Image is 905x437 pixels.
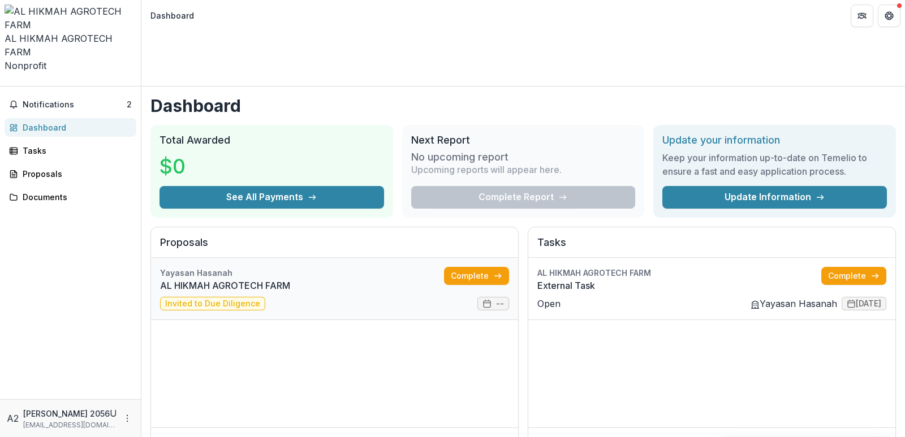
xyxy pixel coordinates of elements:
[821,267,886,285] a: Complete
[160,279,444,292] a: AL HIKMAH AGROTECH FARM
[150,96,896,116] h1: Dashboard
[662,151,887,178] h3: Keep your information up-to-date on Temelio to ensure a fast and easy application process.
[5,141,136,160] a: Tasks
[878,5,900,27] button: Get Help
[5,5,136,32] img: AL HIKMAH AGROTECH FARM
[23,191,127,203] div: Documents
[160,134,384,146] h2: Total Awarded
[5,96,136,114] button: Notifications2
[5,165,136,183] a: Proposals
[5,118,136,137] a: Dashboard
[120,412,134,425] button: More
[662,134,887,146] h2: Update your information
[5,188,136,206] a: Documents
[23,145,127,157] div: Tasks
[110,406,131,420] p: User
[23,100,127,110] span: Notifications
[537,236,886,258] h2: Tasks
[537,279,821,292] a: External Task
[411,134,636,146] h2: Next Report
[160,186,384,209] button: See All Payments
[23,122,127,133] div: Dashboard
[411,151,508,163] h3: No upcoming report
[5,60,46,71] span: Nonprofit
[7,412,19,425] div: Aman Ikhwan 2056
[23,408,110,419] p: [PERSON_NAME] 2056
[23,420,116,430] p: [EMAIL_ADDRESS][DOMAIN_NAME]
[160,151,186,181] h3: $0
[160,236,509,258] h2: Proposals
[150,10,194,21] div: Dashboard
[146,7,199,24] nav: breadcrumb
[444,267,509,285] a: Complete
[23,168,127,180] div: Proposals
[5,32,136,59] div: AL HIKMAH AGROTECH FARM
[127,99,132,109] span: 2
[411,163,562,176] p: Upcoming reports will appear here.
[662,186,887,209] a: Update Information
[851,5,873,27] button: Partners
